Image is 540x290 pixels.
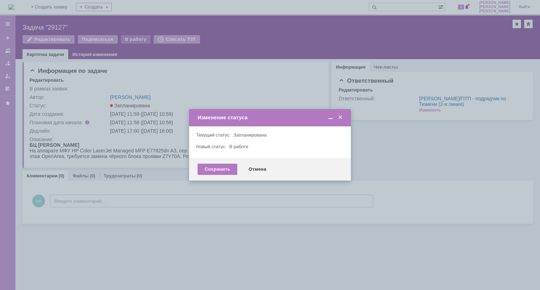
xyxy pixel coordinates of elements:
div: Изменение статуса [198,114,344,121]
span: Закрыть [337,114,344,121]
span: Запланирована [233,132,266,138]
span: В работе [229,144,248,149]
label: Новый статус: [196,144,226,149]
label: Текущий статус: [196,132,230,138]
span: Свернуть (Ctrl + M) [327,114,334,121]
